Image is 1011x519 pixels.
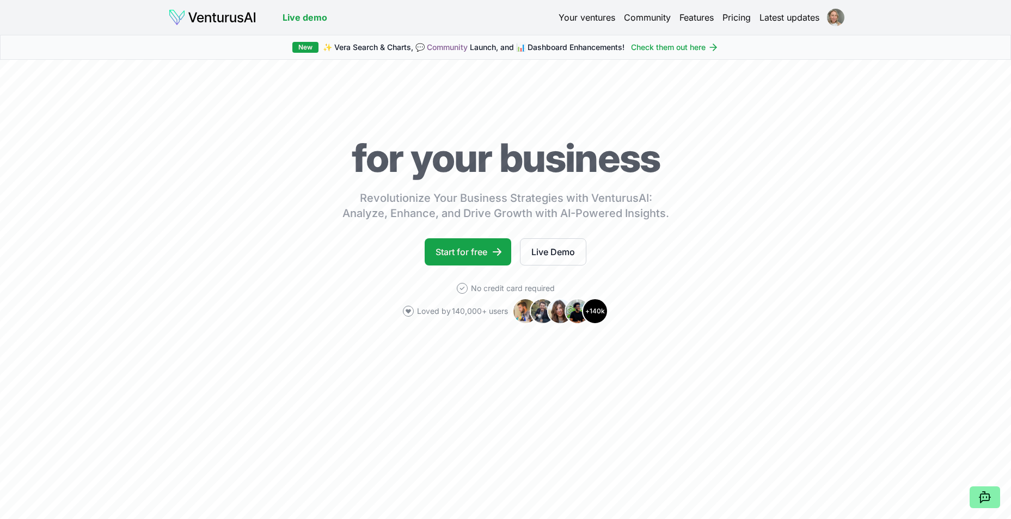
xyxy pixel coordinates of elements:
[679,11,714,24] a: Features
[565,298,591,324] img: Avatar 4
[624,11,671,24] a: Community
[427,42,468,52] a: Community
[631,42,719,53] a: Check them out here
[283,11,327,24] a: Live demo
[512,298,538,324] img: Avatar 1
[425,238,511,265] a: Start for free
[530,298,556,324] img: Avatar 2
[292,42,318,53] div: New
[559,11,615,24] a: Your ventures
[168,9,256,26] img: logo
[722,11,751,24] a: Pricing
[547,298,573,324] img: Avatar 3
[323,42,624,53] span: ✨ Vera Search & Charts, 💬 Launch, and 📊 Dashboard Enhancements!
[759,11,819,24] a: Latest updates
[520,238,586,265] a: Live Demo
[827,9,844,26] img: ACg8ocK_IxzCRvQZf_1KWEG5sY38T3ZV9dg1DpBqgoPQoQj8d_rATwM=s96-c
